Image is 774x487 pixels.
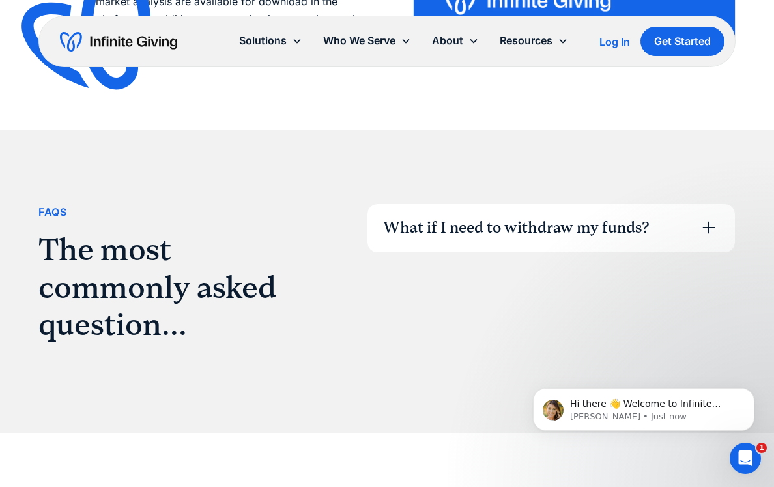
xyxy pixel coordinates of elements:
div: About [432,32,463,50]
h2: The most commonly asked question... [38,231,315,344]
a: home [60,31,177,52]
span: 1 [756,443,767,453]
iframe: Intercom live chat [730,443,761,474]
div: Solutions [229,27,313,55]
div: Resources [489,27,579,55]
iframe: Intercom notifications message [513,361,774,452]
div: Solutions [239,32,287,50]
div: Resources [500,32,552,50]
a: Get Started [640,27,724,56]
div: Log In [599,37,630,47]
a: Log In [599,34,630,50]
div: What if I need to withdraw my funds? [383,217,650,239]
div: Who We Serve [323,32,395,50]
div: FAqs [38,203,66,221]
div: About [422,27,489,55]
div: Who We Serve [313,27,422,55]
